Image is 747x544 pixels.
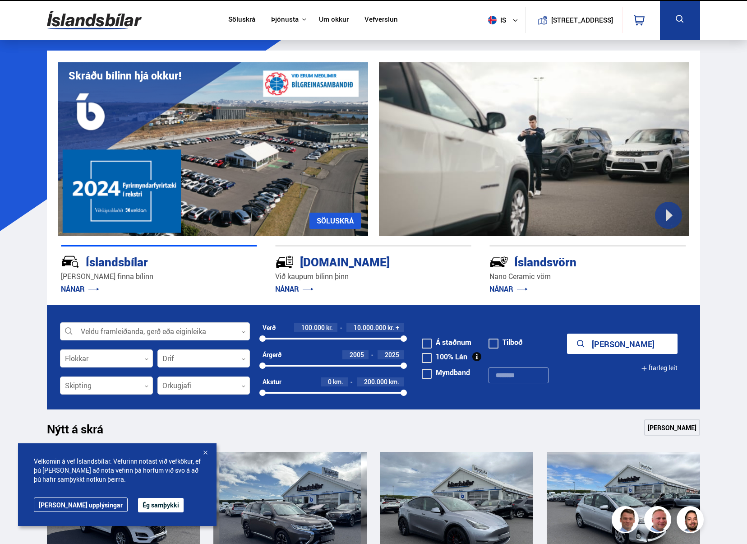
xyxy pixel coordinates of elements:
[47,5,142,35] img: G0Ugv5HjCgRt.svg
[644,419,700,436] a: [PERSON_NAME]
[309,213,361,229] a: SÖLUSKRÁ
[364,377,387,386] span: 200.000
[646,507,673,535] img: siFngHWaQ9KaOqBr.png
[58,62,368,236] img: eKx6w-_Home_640_.png
[396,324,399,331] span: +
[385,350,399,359] span: 2025
[69,70,181,82] h1: Skráðu bílinn hjá okkur!
[488,16,497,24] img: svg+xml;base64,PHN2ZyB4bWxucz0iaHR0cDovL3d3dy53My5vcmcvMjAwMC9zdmciIHdpZHRoPSI1MTIiIGhlaWdodD0iNT...
[138,498,184,512] button: Ég samþykki
[319,15,349,25] a: Um okkur
[326,324,333,331] span: kr.
[61,253,225,269] div: Íslandsbílar
[275,253,439,269] div: [DOMAIN_NAME]
[275,271,471,282] p: Við kaupum bílinn þinn
[484,16,507,24] span: is
[328,377,332,386] span: 0
[389,378,399,386] span: km.
[271,15,299,24] button: Þjónusta
[530,7,618,33] a: [STREET_ADDRESS]
[263,351,281,358] div: Árgerð
[61,252,80,271] img: JRvxyua_JYH6wB4c.svg
[275,284,314,294] a: NÁNAR
[422,353,467,360] label: 100% Lán
[387,324,394,331] span: kr.
[613,507,640,535] img: FbJEzSuNWCJXmdc-.webp
[34,457,201,484] span: Velkomin á vef Íslandsbílar. Vefurinn notast við vefkökur, ef þú [PERSON_NAME] að nota vefinn þá ...
[489,253,654,269] div: Íslandsvörn
[678,507,705,535] img: nhp88E3Fdnt1Opn2.png
[489,271,686,282] p: Nano Ceramic vörn
[47,422,119,441] h1: Nýtt á skrá
[484,7,525,33] button: is
[333,378,343,386] span: km.
[301,323,325,332] span: 100.000
[489,284,528,294] a: NÁNAR
[61,284,99,294] a: NÁNAR
[554,16,609,24] button: [STREET_ADDRESS]
[489,339,523,346] label: Tilboð
[350,350,364,359] span: 2005
[489,252,508,271] img: -Svtn6bYgwAsiwNX.svg
[422,369,470,376] label: Myndband
[275,252,294,271] img: tr5P-W3DuiFaO7aO.svg
[567,334,678,354] button: [PERSON_NAME]
[364,15,398,25] a: Vefverslun
[228,15,255,25] a: Söluskrá
[354,323,386,332] span: 10.000.000
[263,378,281,386] div: Akstur
[34,498,128,512] a: [PERSON_NAME] upplýsingar
[61,271,257,282] p: [PERSON_NAME] finna bílinn
[422,339,471,346] label: Á staðnum
[263,324,276,331] div: Verð
[641,358,678,378] button: Ítarleg leit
